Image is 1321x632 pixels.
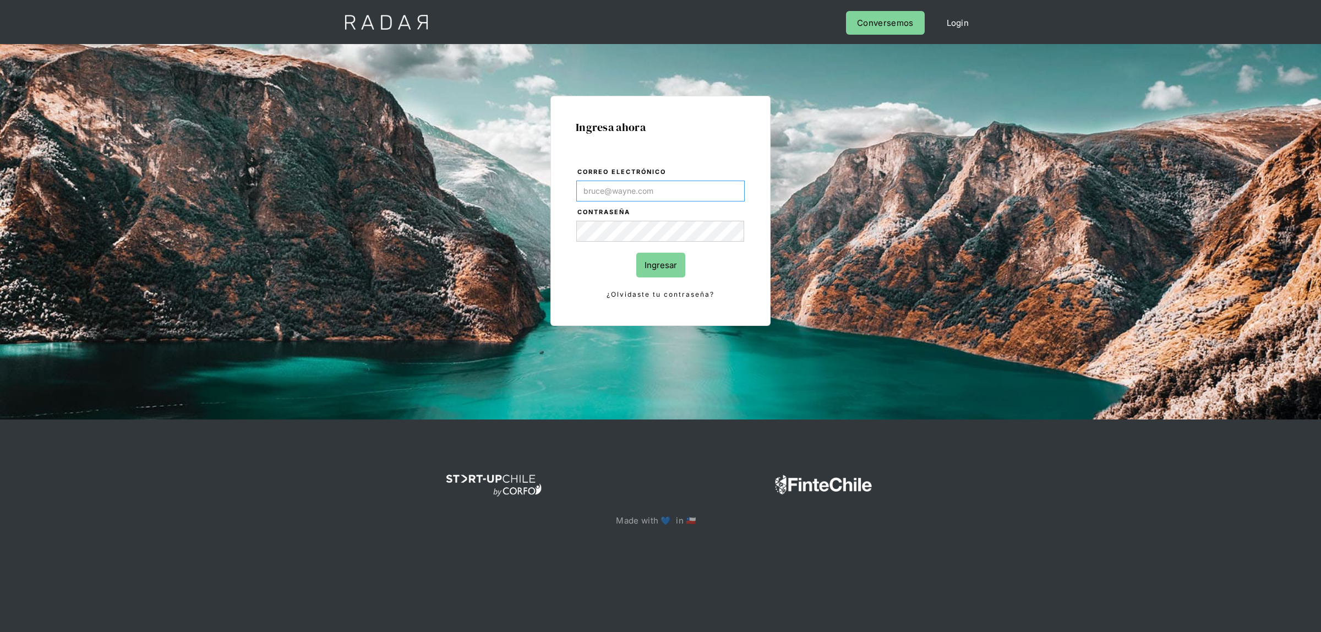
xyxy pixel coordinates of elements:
p: Made with 💙 in 🇨🇱 [616,513,705,528]
a: Login [936,11,980,35]
label: Contraseña [577,207,745,218]
a: ¿Olvidaste tu contraseña? [576,288,745,301]
h1: Ingresa ahora [576,121,745,133]
input: bruce@wayne.com [576,181,745,201]
a: Conversemos [846,11,924,35]
label: Correo electrónico [577,167,745,178]
input: Ingresar [636,253,685,277]
form: Login Form [576,166,745,301]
